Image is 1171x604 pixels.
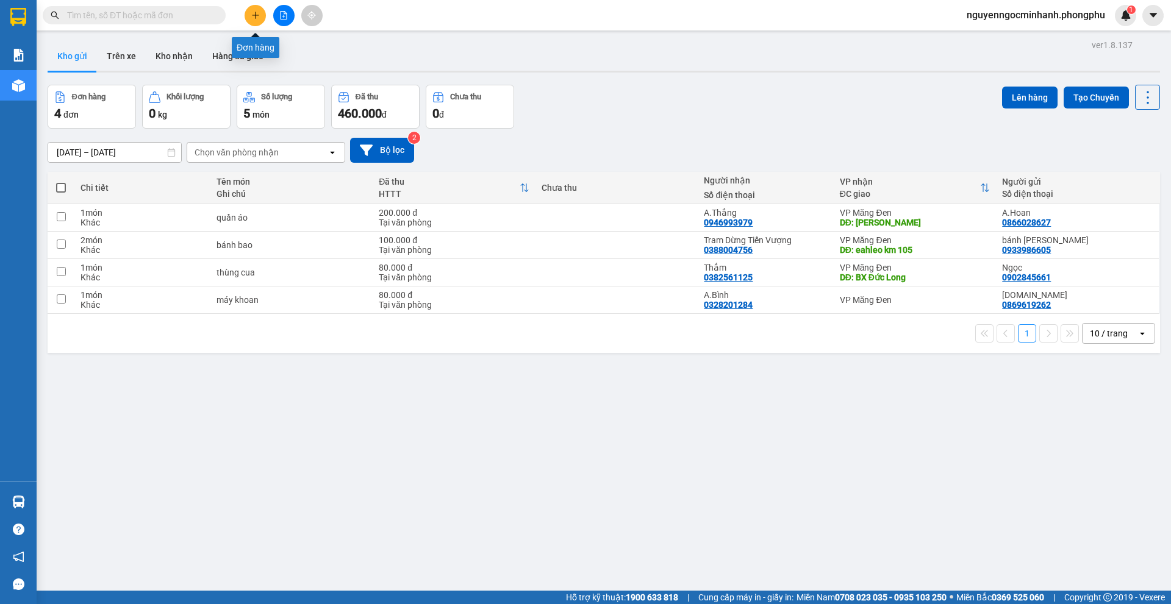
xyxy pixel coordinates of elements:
div: Tên món [217,177,367,187]
svg: open [1137,329,1147,338]
button: 1 [1018,324,1036,343]
div: A.Bình [704,290,827,300]
div: Tại văn phòng [379,300,529,310]
span: search [51,11,59,20]
span: | [687,591,689,604]
div: VP Măng Đen [840,295,990,305]
div: 2 món [81,235,204,245]
span: Hỗ trợ kỹ thuật: [566,591,678,604]
span: 0 [149,106,156,121]
img: warehouse-icon [12,496,25,508]
button: Kho nhận [146,41,202,71]
span: copyright [1103,593,1112,602]
div: A.Hoan [1002,208,1153,218]
div: Tram Dừng Tiến Vượng [704,235,827,245]
span: aim [307,11,316,20]
span: nguyenngocminhanh.phongphu [957,7,1115,23]
div: 0933986605 [1002,245,1051,255]
span: đ [382,110,387,119]
sup: 2 [408,132,420,144]
div: A.Thắng [704,208,827,218]
div: quần áo [217,213,367,222]
span: question-circle [13,524,24,535]
span: 5 [243,106,250,121]
div: Đơn hàng [72,93,106,101]
div: Đã thu [379,177,520,187]
div: Người nhận [704,176,827,185]
div: 1 món [81,263,204,272]
button: Chưa thu0đ [426,85,514,129]
strong: 0708 023 035 - 0935 103 250 [835,592,947,602]
div: Khối lượng [167,93,204,101]
span: file-add [279,11,288,20]
span: Miền Nam [797,591,947,604]
div: Thắm [704,263,827,272]
div: C.My [1002,290,1153,300]
span: 4 [54,106,61,121]
div: bánh Bao Minh Hảo [1002,235,1153,245]
span: caret-down [1148,10,1159,21]
div: DĐ: Gia Lai [840,218,990,227]
div: Khác [81,218,204,227]
div: Khác [81,245,204,255]
button: Trên xe [97,41,146,71]
img: solution-icon [12,49,25,62]
div: HTTT [379,189,520,199]
div: Tại văn phòng [379,272,529,282]
div: Số điện thoại [704,190,827,200]
div: ĐC giao [840,189,981,199]
svg: open [328,147,337,157]
div: Khác [81,272,204,282]
button: file-add [273,5,295,26]
button: Kho gửi [48,41,97,71]
button: Đã thu460.000đ [331,85,420,129]
span: | [1053,591,1055,604]
th: Toggle SortBy [373,172,535,204]
input: Select a date range. [48,143,181,162]
div: VP Măng Đen [840,235,990,245]
button: Hàng đã giao [202,41,273,71]
button: Đơn hàng4đơn [48,85,136,129]
div: VP Măng Đen [840,263,990,272]
span: message [13,578,24,590]
div: Đã thu [356,93,378,101]
div: Khác [81,300,204,310]
div: Ngọc [1002,263,1153,272]
span: plus [251,11,260,20]
div: 1 món [81,208,204,218]
div: DĐ: eahleo km 105 [840,245,990,255]
div: thùng cua [217,268,367,277]
div: VP nhận [840,177,981,187]
span: kg [158,110,167,119]
div: VP Măng Đen [840,208,990,218]
div: 10 / trang [1090,327,1128,339]
button: Số lượng5món [237,85,325,129]
strong: 1900 633 818 [626,592,678,602]
div: 0382561125 [704,272,753,282]
span: đơn [63,110,79,119]
span: 460.000 [338,106,382,121]
button: plus [245,5,266,26]
button: caret-down [1142,5,1164,26]
div: 0388004756 [704,245,753,255]
span: đ [439,110,444,119]
button: aim [301,5,323,26]
div: 0866028627 [1002,218,1051,227]
strong: 0369 525 060 [992,592,1044,602]
div: Chi tiết [81,183,204,193]
th: Toggle SortBy [834,172,997,204]
div: Chưa thu [450,93,481,101]
span: Miền Bắc [956,591,1044,604]
span: 0 [432,106,439,121]
div: 0328201284 [704,300,753,310]
div: Ghi chú [217,189,367,199]
sup: 1 [1127,5,1136,14]
div: 80.000 đ [379,290,529,300]
img: icon-new-feature [1120,10,1131,21]
button: Lên hàng [1002,87,1058,108]
div: 1 món [81,290,204,300]
span: Cung cấp máy in - giấy in: [698,591,793,604]
div: Số điện thoại [1002,189,1153,199]
div: Chưa thu [542,183,692,193]
div: DĐ: BX Đức Long [840,272,990,282]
